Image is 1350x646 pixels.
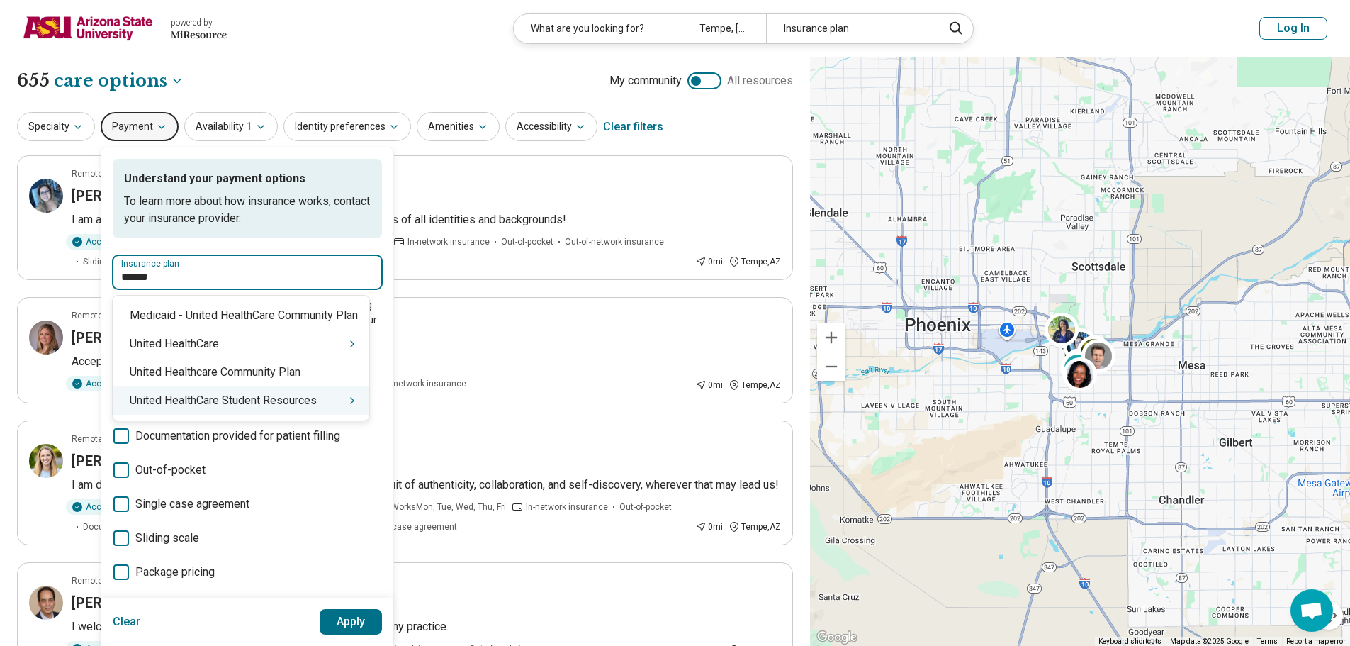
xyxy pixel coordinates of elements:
[417,112,500,141] button: Amenities
[682,14,766,43] div: Tempe, [GEOGRAPHIC_DATA]
[1290,589,1333,632] div: Open chat
[729,520,781,533] div: Tempe , AZ
[817,323,845,352] button: Zoom in
[83,520,244,533] span: Documentation provided for patient filling
[72,211,781,228] p: I am a solution-focused therapist and I welcome and affirm clients of all identities and backgrou...
[695,255,723,268] div: 0 mi
[1259,17,1327,40] button: Log In
[565,235,664,248] span: Out-of-network insurance
[113,609,141,635] button: Clear
[727,72,793,89] span: All resources
[514,14,682,43] div: What are you looking for?
[101,112,179,141] button: Payment
[184,112,278,141] button: Availability
[391,501,506,513] span: Works Mon, Tue, Wed, Thu, Fri
[72,353,781,370] p: Accepting new patients
[17,112,95,141] button: Specialty
[135,530,199,547] span: Sliding scale
[66,376,163,391] div: Accepting clients
[72,477,781,494] p: I am dedicated to cultivating a safe counseling space in the pursuit of authenticity, collaborati...
[505,112,597,141] button: Accessibility
[609,72,682,89] span: My community
[72,618,781,635] p: I welcome and affirm clients of all identities and backgrounds in my practice.
[135,428,340,445] span: Documentation provided for patient filling
[72,167,151,180] p: Remote or In-person
[54,69,184,93] button: Care options
[113,330,369,358] div: United HealthCare
[1257,637,1278,645] a: Terms (opens in new tab)
[121,260,373,268] label: Insurance plan
[695,520,723,533] div: 0 mi
[72,309,151,322] p: Remote or In-person
[1061,351,1095,385] div: 3
[23,11,153,45] img: Arizona State University
[54,69,167,93] span: care options
[66,234,163,250] div: Accepting clients
[526,501,608,513] span: In-network insurance
[124,170,371,187] p: Understand your payment options
[171,16,227,29] div: powered by
[72,433,151,445] p: Remote or In-person
[320,609,383,635] button: Apply
[72,451,183,471] h3: [PERSON_NAME]
[766,14,934,43] div: Insurance plan
[384,377,466,390] span: In-network insurance
[135,462,206,479] span: Out-of-pocket
[113,386,369,415] div: United HealthCare Student Resources
[72,593,183,613] h3: [PERSON_NAME]
[113,301,369,330] div: Medicaid - United HealthСare Community Plan
[1286,637,1346,645] a: Report a map error
[817,352,845,381] button: Zoom out
[695,379,723,391] div: 0 mi
[135,564,215,581] span: Package pricing
[135,496,249,513] span: Single case agreement
[366,520,457,533] span: Single case agreement
[283,112,411,141] button: Identity preferences
[72,186,183,206] h3: [PERSON_NAME]
[603,110,663,144] div: Clear filters
[113,358,369,386] div: United Healthcare Community Plan
[72,328,183,347] h3: [PERSON_NAME]
[1170,637,1249,645] span: Map data ©2025 Google
[729,255,781,268] div: Tempe , AZ
[113,301,369,415] div: Suggestions
[83,255,133,268] span: Sliding scale
[17,69,184,93] h1: 655
[124,193,371,227] p: To learn more about how insurance works, contact your insurance provider.
[619,501,672,513] span: Out-of-pocket
[72,574,151,587] p: Remote or In-person
[407,235,490,248] span: In-network insurance
[729,379,781,391] div: Tempe , AZ
[501,235,553,248] span: Out-of-pocket
[66,499,163,515] div: Accepting clients
[247,119,252,134] span: 1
